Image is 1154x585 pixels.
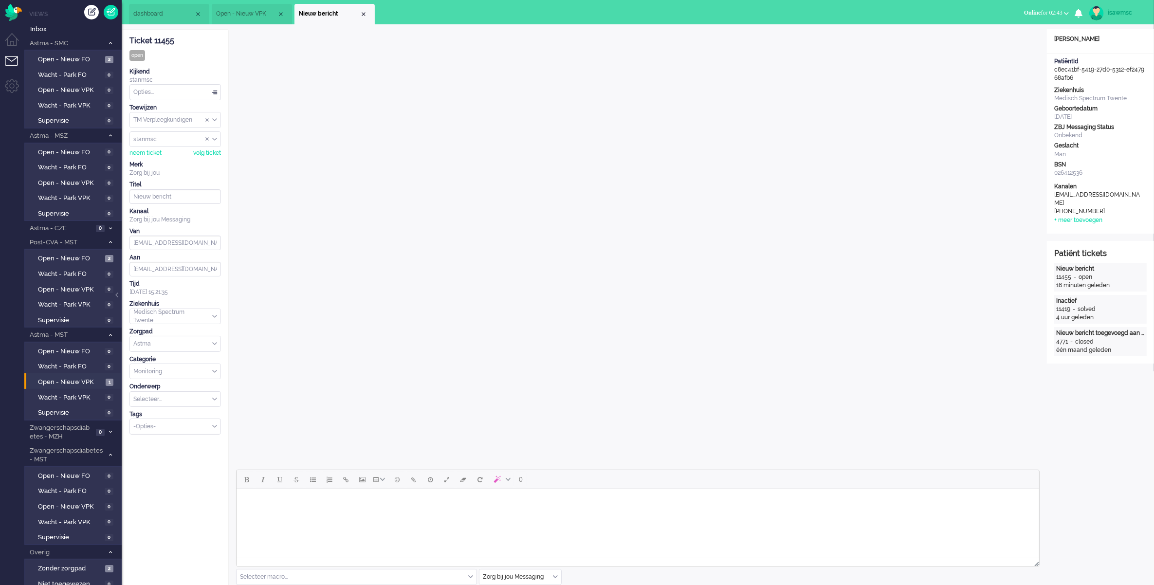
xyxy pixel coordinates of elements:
[38,533,102,542] span: Supervisie
[28,146,121,157] a: Open - Nieuw FO 0
[28,531,121,542] a: Supervisie 0
[28,54,121,64] a: Open - Nieuw FO 2
[5,33,27,55] li: Dashboard menu
[28,39,104,48] span: Astma - SMC
[129,131,221,147] div: Assign User
[1054,183,1147,191] div: Kanalen
[129,254,221,262] div: Aan
[5,6,22,14] a: Omnidesk
[105,72,113,79] span: 0
[38,518,102,527] span: Wacht - Park VPK
[28,253,121,263] a: Open - Nieuw FO 2
[28,299,121,310] a: Wacht - Park VPK 0
[28,330,104,340] span: Astma - MST
[28,84,121,95] a: Open - Nieuw VPK 0
[28,162,121,172] a: Wacht - Park FO 0
[277,10,285,18] div: Close tab
[38,194,102,203] span: Wacht - Park VPK
[1054,94,1147,103] div: Medisch Spectrum Twente
[255,471,272,488] button: Italic
[1047,57,1154,82] div: c8ec41bf-5419-27d0-5312-ef247968afb6
[272,471,288,488] button: Underline
[1018,3,1075,24] li: Onlinefor 02:43
[1024,9,1041,16] span: Online
[1054,123,1147,131] div: ZBJ Messaging Status
[1056,329,1145,337] div: Nieuw bericht toegevoegd aan gesprek
[129,280,221,288] div: Tijd
[1054,86,1147,94] div: Ziekenhuis
[105,195,113,202] span: 0
[1070,305,1078,313] div: -
[38,285,102,294] span: Open - Nieuw VPK
[129,207,221,216] div: Kanaal
[38,209,102,219] span: Supervisie
[1054,105,1147,113] div: Geboortedatum
[129,50,145,61] div: open
[28,23,122,34] a: Inbox
[1054,191,1142,207] div: [EMAIL_ADDRESS][DOMAIN_NAME]
[238,471,255,488] button: Bold
[389,471,405,488] button: Emoticons
[129,169,221,177] div: Zorg bij jou
[237,489,1039,558] iframe: Rich Text Area
[129,68,221,76] div: Kijkend
[38,55,103,64] span: Open - Nieuw FO
[28,224,93,233] span: Astma - CZE
[488,471,514,488] button: AI
[129,104,221,112] div: Toewijzen
[129,383,221,391] div: Onderwerp
[129,161,221,169] div: Merk
[28,115,121,126] a: Supervisie 0
[129,300,221,308] div: Ziekenhuis
[1056,313,1145,322] div: 4 uur geleden
[1089,6,1104,20] img: avatar
[38,270,102,279] span: Wacht - Park FO
[105,363,113,370] span: 0
[105,348,113,355] span: 0
[28,238,104,247] span: Post-CVA - MST
[519,475,523,483] span: 0
[96,429,105,436] span: 0
[38,393,102,402] span: Wacht - Park VPK
[38,163,102,172] span: Wacht - Park FO
[38,86,102,95] span: Open - Nieuw VPK
[28,268,121,279] a: Wacht - Park FO 0
[129,216,221,224] div: Zorg bij jou Messaging
[216,10,277,18] span: Open - Nieuw VPK
[28,392,121,402] a: Wacht - Park VPK 0
[1079,273,1092,281] div: open
[1056,305,1070,313] div: 11419
[129,36,221,47] div: Ticket 11455
[1054,169,1147,177] div: 026412536
[1054,161,1147,169] div: BSN
[1056,346,1145,354] div: één maand geleden
[28,208,121,219] a: Supervisie 0
[105,255,113,262] span: 2
[1108,8,1144,18] div: isawmsc
[1056,297,1145,305] div: Inactief
[405,471,422,488] button: Add attachment
[105,271,113,278] span: 0
[514,471,527,488] button: 0
[28,361,121,371] a: Wacht - Park FO 0
[28,501,121,512] a: Open - Nieuw VPK 0
[1018,6,1075,20] button: Onlinefor 02:43
[1054,216,1102,224] div: + meer toevoegen
[38,101,102,110] span: Wacht - Park VPK
[1054,57,1147,66] div: PatiëntId
[288,471,305,488] button: Strikethrough
[360,10,367,18] div: Close tab
[1087,6,1144,20] a: isawmsc
[28,346,121,356] a: Open - Nieuw FO 0
[1068,338,1075,346] div: -
[105,286,113,293] span: 0
[338,471,354,488] button: Insert/edit link
[38,71,102,80] span: Wacht - Park FO
[28,446,104,464] span: Zwangerschapsdiabetes - MST
[38,347,102,356] span: Open - Nieuw FO
[1047,35,1154,43] div: [PERSON_NAME]
[1054,131,1147,140] div: Onbekend
[129,76,221,84] div: stanmsc
[1024,9,1062,16] span: for 02:43
[294,4,375,24] li: 11455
